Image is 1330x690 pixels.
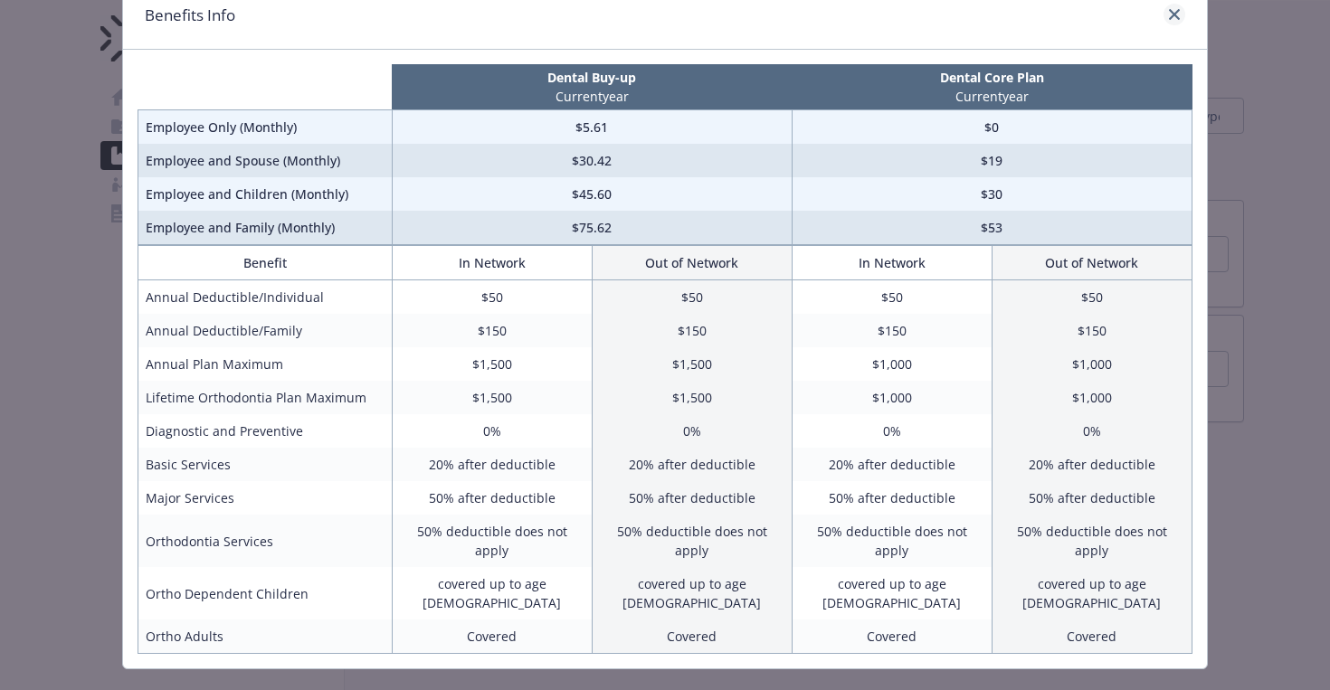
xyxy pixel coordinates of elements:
[138,619,393,654] td: Ortho Adults
[792,347,992,381] td: $1,000
[138,211,393,245] td: Employee and Family (Monthly)
[992,246,1192,280] th: Out of Network
[992,381,1192,414] td: $1,000
[792,280,992,315] td: $50
[792,246,992,280] th: In Network
[395,68,788,87] p: Dental Buy-up
[992,619,1192,654] td: Covered
[138,64,393,110] th: intentionally left blank
[992,280,1192,315] td: $50
[795,87,1188,106] p: Current year
[992,314,1192,347] td: $150
[792,144,1192,177] td: $19
[592,246,792,280] th: Out of Network
[392,280,592,315] td: $50
[138,481,393,515] td: Major Services
[992,481,1192,515] td: 50% after deductible
[792,381,992,414] td: $1,000
[138,381,393,414] td: Lifetime Orthodontia Plan Maximum
[592,567,792,619] td: covered up to age [DEMOGRAPHIC_DATA]
[592,381,792,414] td: $1,500
[992,347,1192,381] td: $1,000
[792,177,1192,211] td: $30
[992,448,1192,481] td: 20% after deductible
[592,280,792,315] td: $50
[138,280,393,315] td: Annual Deductible/Individual
[792,619,992,654] td: Covered
[392,211,792,245] td: $75.62
[138,414,393,448] td: Diagnostic and Preventive
[138,177,393,211] td: Employee and Children (Monthly)
[392,314,592,347] td: $150
[392,144,792,177] td: $30.42
[792,414,992,448] td: 0%
[792,567,992,619] td: covered up to age [DEMOGRAPHIC_DATA]
[138,314,393,347] td: Annual Deductible/Family
[795,68,1188,87] p: Dental Core Plan
[592,314,792,347] td: $150
[395,87,788,106] p: Current year
[392,515,592,567] td: 50% deductible does not apply
[392,619,592,654] td: Covered
[392,481,592,515] td: 50% after deductible
[392,246,592,280] th: In Network
[392,448,592,481] td: 20% after deductible
[392,110,792,145] td: $5.61
[592,414,792,448] td: 0%
[392,414,592,448] td: 0%
[592,619,792,654] td: Covered
[138,347,393,381] td: Annual Plan Maximum
[992,414,1192,448] td: 0%
[1164,4,1185,25] a: close
[138,246,393,280] th: Benefit
[792,110,1192,145] td: $0
[145,4,235,27] h1: Benefits Info
[392,177,792,211] td: $45.60
[138,144,393,177] td: Employee and Spouse (Monthly)
[992,567,1192,619] td: covered up to age [DEMOGRAPHIC_DATA]
[792,314,992,347] td: $150
[792,448,992,481] td: 20% after deductible
[992,515,1192,567] td: 50% deductible does not apply
[792,211,1192,245] td: $53
[592,515,792,567] td: 50% deductible does not apply
[138,567,393,619] td: Ortho Dependent Children
[138,110,393,145] td: Employee Only (Monthly)
[792,481,992,515] td: 50% after deductible
[392,567,592,619] td: covered up to age [DEMOGRAPHIC_DATA]
[592,448,792,481] td: 20% after deductible
[392,381,592,414] td: $1,500
[392,347,592,381] td: $1,500
[592,347,792,381] td: $1,500
[592,481,792,515] td: 50% after deductible
[792,515,992,567] td: 50% deductible does not apply
[138,515,393,567] td: Orthodontia Services
[138,448,393,481] td: Basic Services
